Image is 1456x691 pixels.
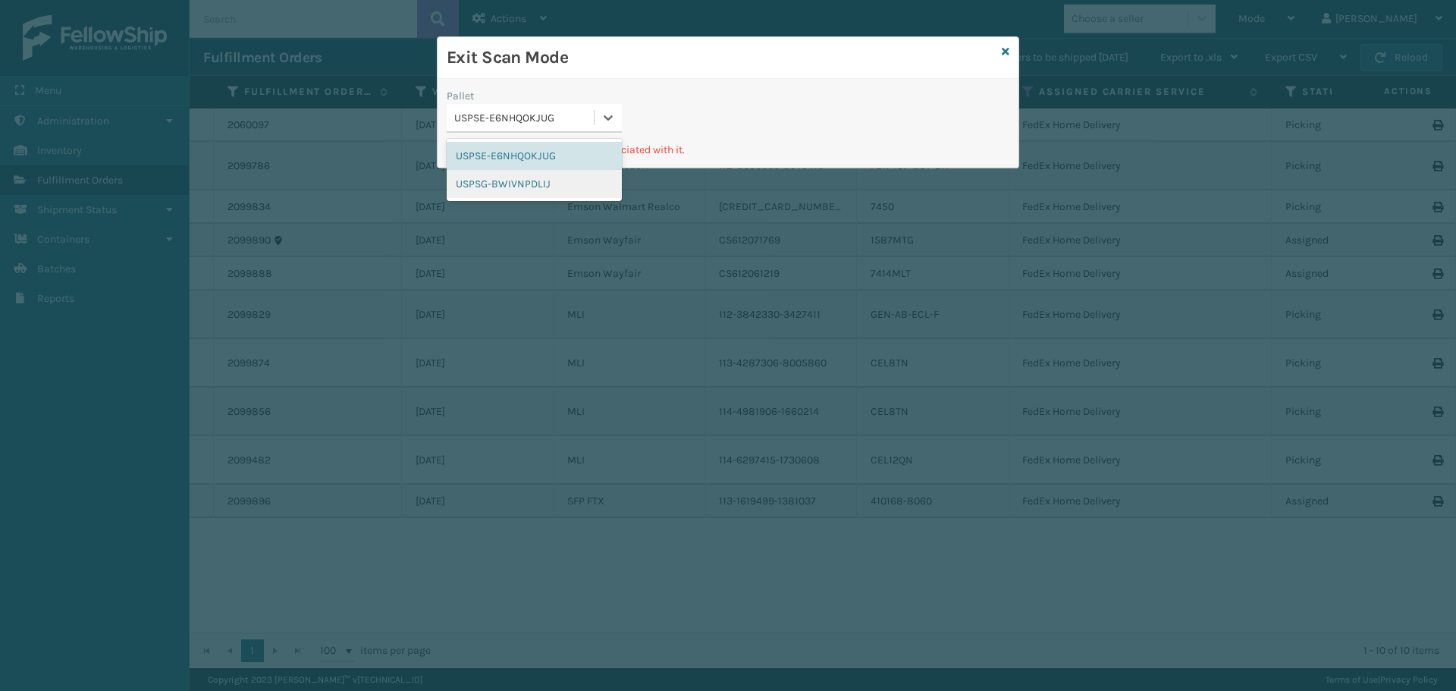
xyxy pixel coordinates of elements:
div: USPSE-E6NHQOKJUG [447,142,622,170]
p: Pallet has no Fulfillment Orders associated with it. [447,142,1009,158]
label: Pallet [447,88,474,104]
div: USPSE-E6NHQOKJUG [454,110,595,126]
h3: Exit Scan Mode [447,46,996,69]
div: USPSG-BWIVNPDLIJ [447,170,622,198]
